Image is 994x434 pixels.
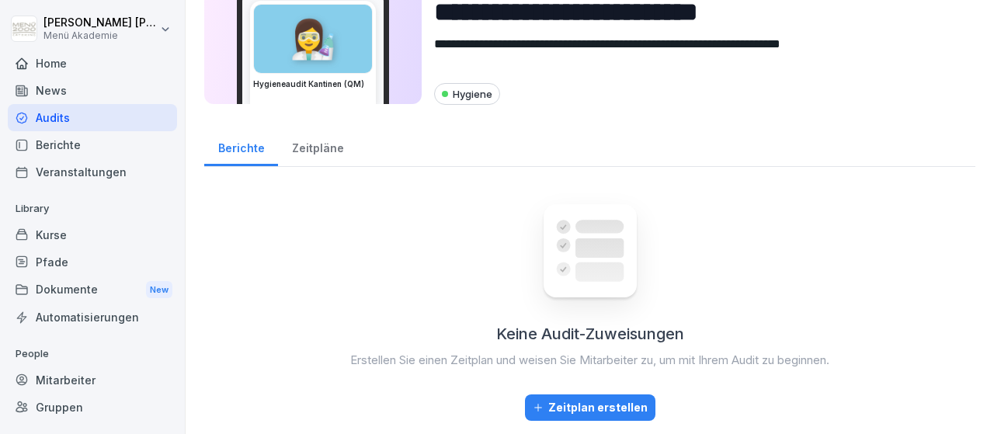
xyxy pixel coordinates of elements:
[43,30,157,41] p: Menü Akademie
[8,248,177,276] a: Pfade
[43,16,157,30] p: [PERSON_NAME] [PERSON_NAME]
[8,342,177,366] p: People
[8,104,177,131] a: Audits
[8,131,177,158] a: Berichte
[254,5,372,73] div: 👩‍🔬
[8,50,177,77] a: Home
[533,399,648,416] div: Zeitplan erstellen
[8,221,177,248] a: Kurse
[8,304,177,331] a: Automatisierungen
[204,127,278,166] a: Berichte
[253,78,373,90] h3: Hygieneaudit Kantinen (QM)
[8,276,177,304] div: Dokumente
[8,366,177,394] a: Mitarbeiter
[146,281,172,299] div: New
[8,196,177,221] p: Library
[8,394,177,421] a: Gruppen
[8,158,177,186] a: Veranstaltungen
[434,83,500,105] div: Hygiene
[8,276,177,304] a: DokumenteNew
[350,352,829,370] p: Erstellen Sie einen Zeitplan und weisen Sie Mitarbeiter zu, um mit Ihrem Audit zu beginnen.
[278,127,357,166] a: Zeitpläne
[8,77,177,104] a: News
[525,394,655,421] button: Zeitplan erstellen
[496,322,684,345] h2: Keine Audit-Zuweisungen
